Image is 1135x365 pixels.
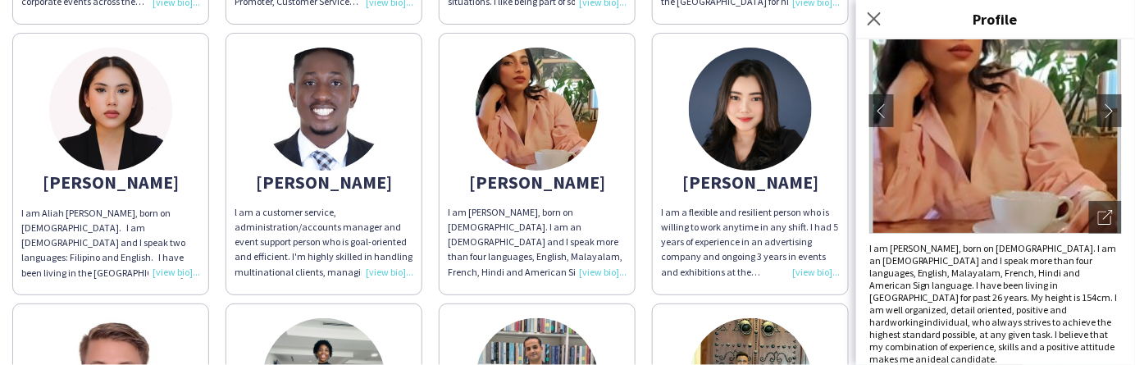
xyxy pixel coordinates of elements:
div: I am Aliah [PERSON_NAME], born on [DEMOGRAPHIC_DATA]. I am [DEMOGRAPHIC_DATA] and I speak two lan... [21,206,200,281]
div: [PERSON_NAME] [661,175,840,189]
div: l am a customer service, administration/accounts manager and event support person who is goal-ori... [235,206,413,281]
img: thumb-671091bbebc1e.jpg [262,48,385,171]
img: thumb-67feb32b932d6.jpeg [689,48,812,171]
div: [PERSON_NAME] [448,175,627,189]
div: [PERSON_NAME] [235,175,413,189]
img: thumb-66599a701ffe1.jpeg [49,48,172,171]
div: I am [PERSON_NAME], born on [DEMOGRAPHIC_DATA]. I am an [DEMOGRAPHIC_DATA] and I speak more than ... [869,242,1122,365]
div: [PERSON_NAME] [21,175,200,189]
h3: Profile [856,8,1135,30]
div: Open photos pop-in [1089,201,1122,234]
div: I am a flexible and resilient person who is willing to work anytime in any shift. I had 5 years o... [661,206,840,281]
div: I am [PERSON_NAME], born on [DEMOGRAPHIC_DATA]. I am an [DEMOGRAPHIC_DATA] and I speak more than ... [448,206,627,281]
img: thumb-676e91c710f28.jpg [476,48,599,171]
